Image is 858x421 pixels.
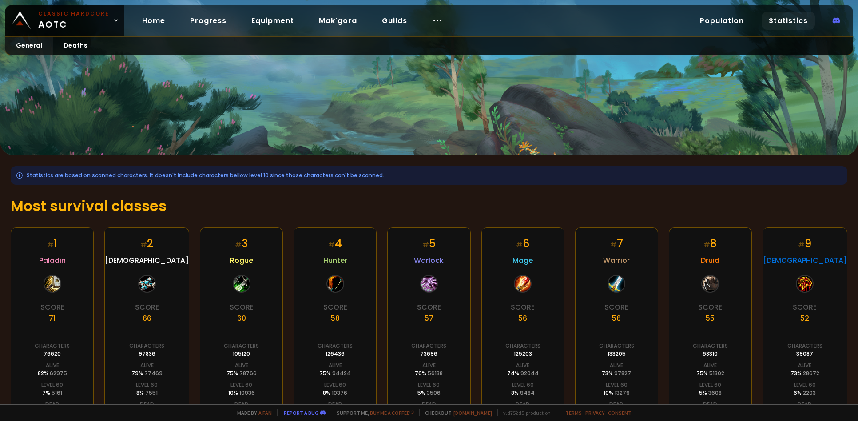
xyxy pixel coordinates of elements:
div: 56 [518,313,527,324]
div: Alive [140,361,154,369]
div: 6 % [794,389,816,397]
div: 76620 [44,350,61,358]
div: Alive [610,361,623,369]
span: 3608 [708,389,722,397]
a: [DOMAIN_NAME] [453,409,492,416]
div: 68310 [703,350,718,358]
span: Support me, [331,409,414,416]
div: Characters [129,342,164,350]
div: 133205 [608,350,626,358]
div: Characters [599,342,634,350]
div: Level 60 [699,381,721,389]
span: 92044 [520,369,539,377]
div: 58 [331,313,340,324]
div: 75 % [226,369,257,377]
a: a fan [258,409,272,416]
div: Dead [422,401,436,409]
span: 28672 [803,369,819,377]
div: 8 % [323,389,347,397]
a: Consent [608,409,632,416]
div: 73 % [790,369,819,377]
span: AOTC [38,10,109,31]
span: Paladin [39,255,66,266]
div: 4 [328,236,342,251]
div: Alive [329,361,342,369]
div: 75 % [696,369,724,377]
div: Characters [411,342,446,350]
div: Alive [798,361,811,369]
div: 39087 [796,350,813,358]
div: Dead [140,401,154,409]
div: Dead [516,401,530,409]
div: Characters [318,342,353,350]
a: Statistics [762,12,815,30]
span: [DEMOGRAPHIC_DATA] [763,255,847,266]
span: 3506 [427,389,441,397]
div: Level 60 [324,381,346,389]
div: Dead [234,401,249,409]
small: # [422,240,429,250]
div: Score [323,302,347,313]
div: Characters [35,342,70,350]
div: Score [417,302,441,313]
span: 5161 [52,389,62,397]
span: Hunter [323,255,347,266]
small: # [798,240,805,250]
div: Level 60 [41,381,63,389]
div: 9 [798,236,811,251]
span: v. d752d5 - production [497,409,551,416]
span: 78766 [239,369,257,377]
div: 2 [140,236,153,251]
div: Level 60 [794,381,816,389]
div: 82 % [38,369,67,377]
a: Mak'gora [312,12,364,30]
span: 9484 [520,389,535,397]
span: 62975 [50,369,67,377]
div: Alive [703,361,717,369]
div: Dead [328,401,342,409]
div: 7 [610,236,623,251]
h1: Most survival classes [11,195,847,217]
span: Warlock [414,255,444,266]
div: Score [604,302,628,313]
a: Privacy [585,409,604,416]
small: Classic Hardcore [38,10,109,18]
span: 97827 [614,369,631,377]
div: 8 [703,236,717,251]
div: 10 % [604,389,630,397]
div: 57 [425,313,433,324]
div: Score [230,302,254,313]
div: 1 [47,236,57,251]
div: 71 [49,313,56,324]
div: Level 60 [136,381,158,389]
div: 125203 [514,350,532,358]
div: 3 [235,236,248,251]
div: 73696 [420,350,437,358]
div: Characters [224,342,259,350]
small: # [47,240,54,250]
div: Dead [798,401,812,409]
div: 8 % [136,389,158,397]
div: Dead [609,401,624,409]
span: 13279 [615,389,630,397]
div: Score [698,302,722,313]
div: 74 % [507,369,539,377]
small: # [516,240,523,250]
div: Dead [45,401,60,409]
div: 5 [422,236,436,251]
a: Population [693,12,751,30]
span: Mage [512,255,533,266]
a: Home [135,12,172,30]
span: Made by [232,409,272,416]
div: 55 [706,313,715,324]
div: Statistics are based on scanned characters. It doesn't include characters bellow level 10 since t... [11,166,847,185]
a: Equipment [244,12,301,30]
div: Level 60 [230,381,252,389]
div: 56 [612,313,621,324]
span: [DEMOGRAPHIC_DATA] [105,255,189,266]
a: Classic HardcoreAOTC [5,5,124,36]
span: 51302 [709,369,724,377]
span: 77469 [144,369,163,377]
div: Score [793,302,817,313]
div: 126436 [326,350,345,358]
